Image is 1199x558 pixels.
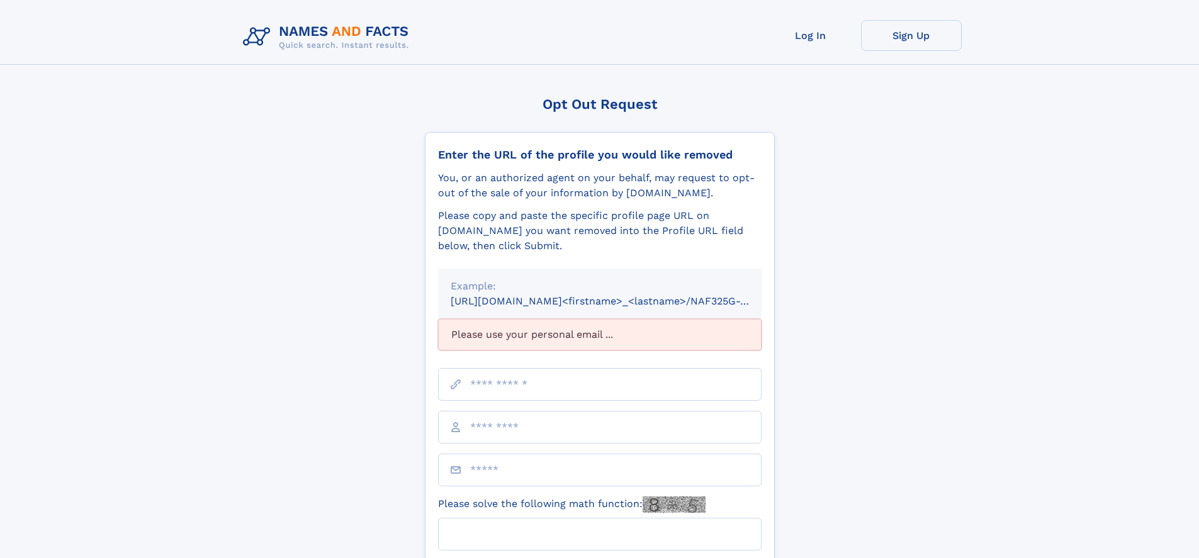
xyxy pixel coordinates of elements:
label: Please solve the following math function: [438,496,706,513]
img: Logo Names and Facts [238,20,419,54]
a: Log In [760,20,861,51]
div: Example: [451,279,749,294]
div: Enter the URL of the profile you would like removed [438,148,762,162]
small: [URL][DOMAIN_NAME]<firstname>_<lastname>/NAF325G-xxxxxxxx [451,295,785,307]
div: You, or an authorized agent on your behalf, may request to opt-out of the sale of your informatio... [438,170,762,201]
div: Please use your personal email ... [438,319,762,350]
div: Please copy and paste the specific profile page URL on [DOMAIN_NAME] you want removed into the Pr... [438,208,762,254]
div: Opt Out Request [425,96,775,112]
a: Sign Up [861,20,962,51]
